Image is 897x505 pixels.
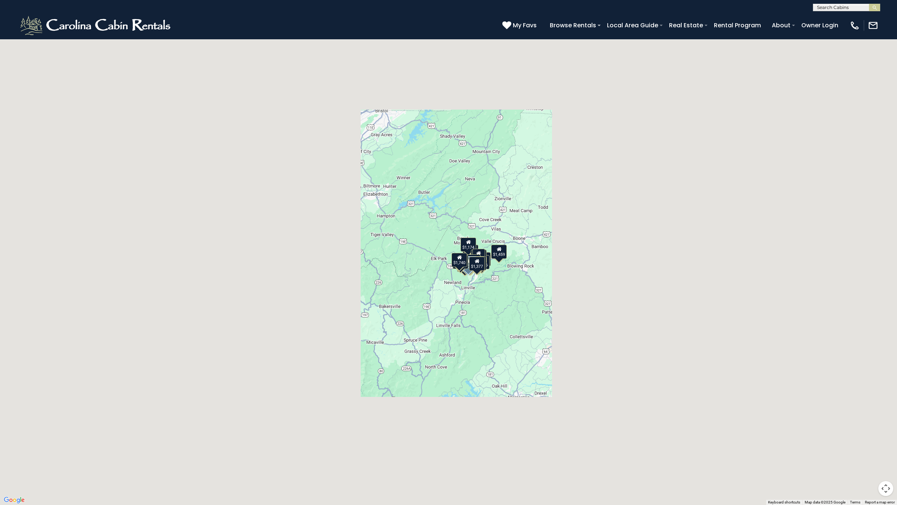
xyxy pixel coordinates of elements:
a: Owner Login [798,19,842,32]
a: Browse Rentals [546,19,600,32]
a: About [768,19,794,32]
span: My Favs [513,21,537,30]
a: Local Area Guide [603,19,662,32]
img: mail-regular-white.png [868,20,878,31]
img: phone-regular-white.png [850,20,860,31]
img: White-1-2.png [19,14,174,37]
a: My Favs [502,21,539,30]
a: Rental Program [710,19,765,32]
a: Real Estate [665,19,707,32]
